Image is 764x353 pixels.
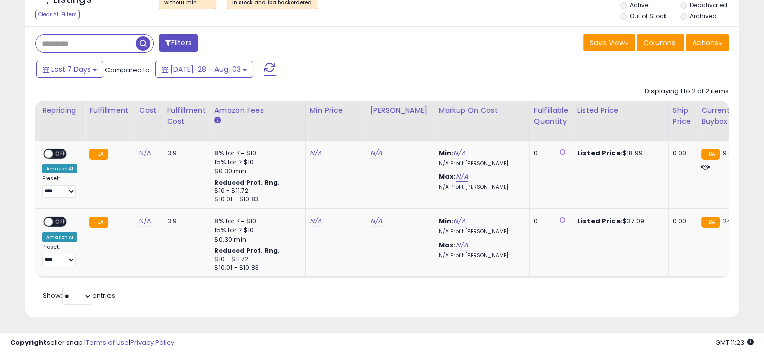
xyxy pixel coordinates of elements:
[214,195,298,204] div: $10.01 - $10.83
[456,240,468,250] a: N/A
[155,61,253,78] button: [DATE]-28 - Aug-03
[439,252,522,259] p: N/A Profit [PERSON_NAME]
[36,61,103,78] button: Last 7 Days
[534,217,565,226] div: 0
[722,148,736,158] span: 9.98
[701,105,753,127] div: Current Buybox Price
[214,226,298,235] div: 15% for > $10
[35,10,80,19] div: Clear All Filters
[42,164,77,173] div: Amazon AI
[42,175,77,198] div: Preset:
[167,105,206,127] div: Fulfillment Cost
[159,34,198,52] button: Filters
[456,172,468,182] a: N/A
[370,216,382,226] a: N/A
[370,105,430,116] div: [PERSON_NAME]
[53,218,69,226] span: OFF
[89,217,108,228] small: FBA
[689,12,716,20] label: Archived
[170,64,241,74] span: [DATE]-28 - Aug-03
[673,105,693,127] div: Ship Price
[139,105,159,116] div: Cost
[534,105,569,127] div: Fulfillable Quantity
[42,244,77,266] div: Preset:
[139,216,151,226] a: N/A
[42,105,81,116] div: Repricing
[310,105,362,116] div: Min Price
[577,149,661,158] div: $18.99
[214,178,280,187] b: Reduced Prof. Rng.
[637,34,684,51] button: Columns
[583,34,635,51] button: Save View
[214,105,301,116] div: Amazon Fees
[214,167,298,176] div: $0.30 min
[686,34,729,51] button: Actions
[439,228,522,236] p: N/A Profit [PERSON_NAME]
[439,184,522,191] p: N/A Profit [PERSON_NAME]
[645,87,729,96] div: Displaying 1 to 2 of 2 items
[167,217,202,226] div: 3.9
[53,150,69,158] span: OFF
[51,64,91,74] span: Last 7 Days
[214,235,298,244] div: $0.30 min
[139,148,151,158] a: N/A
[715,338,754,347] span: 2025-08-12 11:23 GMT
[439,240,456,250] b: Max:
[10,338,47,347] strong: Copyright
[214,158,298,167] div: 15% for > $10
[130,338,174,347] a: Privacy Policy
[439,105,525,116] div: Markup on Cost
[701,149,720,160] small: FBA
[214,116,221,125] small: Amazon Fees.
[43,291,115,300] span: Show: entries
[643,38,675,48] span: Columns
[577,217,661,226] div: $37.09
[167,149,202,158] div: 3.9
[630,12,667,20] label: Out of Stock
[439,216,454,226] b: Min:
[577,216,623,226] b: Listed Price:
[42,232,77,242] div: Amazon AI
[89,149,108,160] small: FBA
[86,338,129,347] a: Terms of Use
[214,217,298,226] div: 8% for <= $10
[673,217,689,226] div: 0.00
[214,264,298,272] div: $10.01 - $10.83
[310,148,322,158] a: N/A
[534,149,565,158] div: 0
[577,148,623,158] b: Listed Price:
[439,148,454,158] b: Min:
[439,172,456,181] b: Max:
[577,105,664,116] div: Listed Price
[453,216,465,226] a: N/A
[722,216,741,226] span: 24.98
[453,148,465,158] a: N/A
[214,187,298,195] div: $10 - $11.72
[630,1,648,9] label: Active
[214,255,298,264] div: $10 - $11.72
[310,216,322,226] a: N/A
[439,160,522,167] p: N/A Profit [PERSON_NAME]
[10,338,174,348] div: seller snap | |
[673,149,689,158] div: 0.00
[214,246,280,255] b: Reduced Prof. Rng.
[370,148,382,158] a: N/A
[105,65,151,75] span: Compared to:
[214,149,298,158] div: 8% for <= $10
[689,1,727,9] label: Deactivated
[434,101,529,141] th: The percentage added to the cost of goods (COGS) that forms the calculator for Min & Max prices.
[701,217,720,228] small: FBA
[89,105,130,116] div: Fulfillment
